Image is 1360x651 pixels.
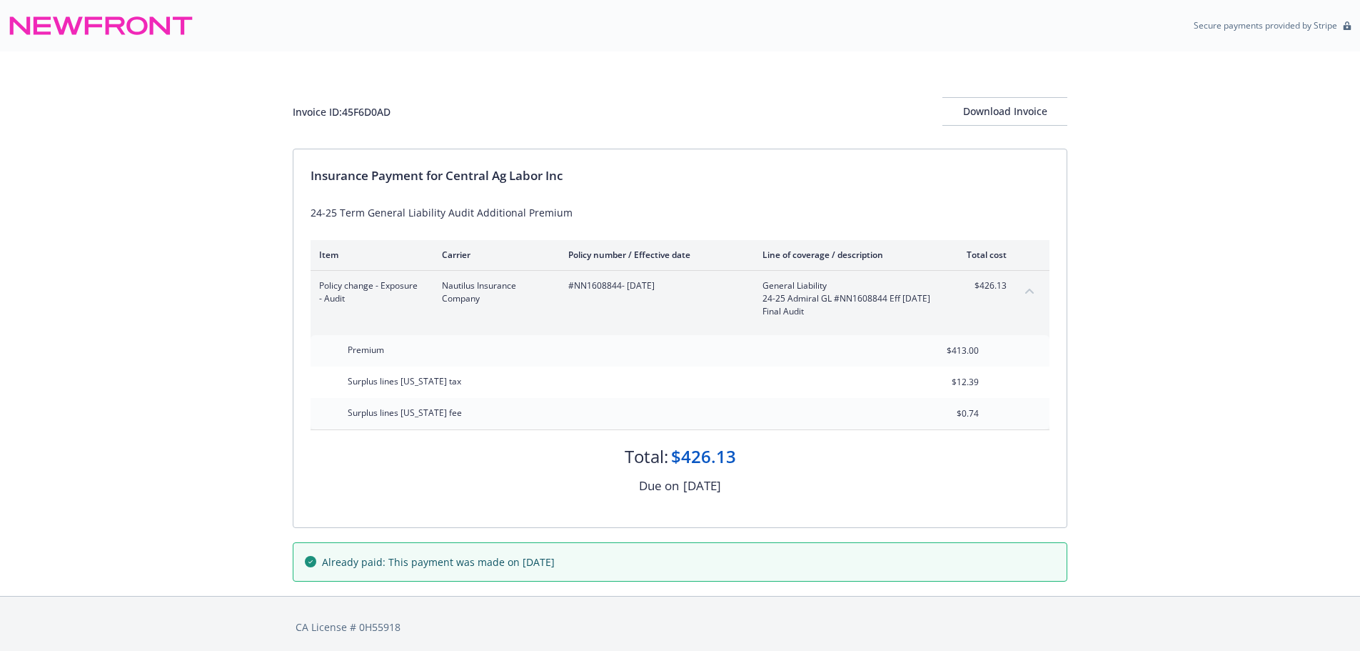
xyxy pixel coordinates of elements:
[1194,19,1337,31] p: Secure payments provided by Stripe
[442,279,545,305] span: Nautilus Insurance Company
[568,249,740,261] div: Policy number / Effective date
[683,477,721,495] div: [DATE]
[319,279,419,305] span: Policy change - Exposure - Audit
[348,407,462,419] span: Surplus lines [US_STATE] fee
[319,249,419,261] div: Item
[296,620,1064,635] div: CA License # 0H55918
[762,249,930,261] div: Line of coverage / description
[942,98,1067,125] div: Download Invoice
[625,444,668,469] div: Total:
[639,477,679,495] div: Due on
[348,344,384,356] span: Premium
[311,167,1049,185] div: Insurance Payment for Central Ag Labor Inc
[442,249,545,261] div: Carrier
[762,292,930,318] span: 24-25 Admiral GL #NN1608844 Eff [DATE] Final Audit
[311,271,1049,327] div: Policy change - Exposure - AuditNautilus Insurance Company#NN1608844- [DATE]General Liability24-2...
[953,279,1007,292] span: $426.13
[953,249,1007,261] div: Total cost
[671,444,736,469] div: $426.13
[762,279,930,292] span: General Liability
[322,555,555,570] span: Already paid: This payment was made on [DATE]
[311,205,1049,220] div: 24-25 Term General Liability Audit Additional Premium
[1018,279,1041,302] button: collapse content
[895,372,987,393] input: 0.00
[895,403,987,424] input: 0.00
[293,104,391,119] div: Invoice ID: 45F6D0AD
[942,97,1067,126] button: Download Invoice
[348,375,461,387] span: Surplus lines [US_STATE] tax
[568,279,740,292] span: #NN1608844 - [DATE]
[762,279,930,318] span: General Liability24-25 Admiral GL #NN1608844 Eff [DATE] Final Audit
[895,340,987,362] input: 0.00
